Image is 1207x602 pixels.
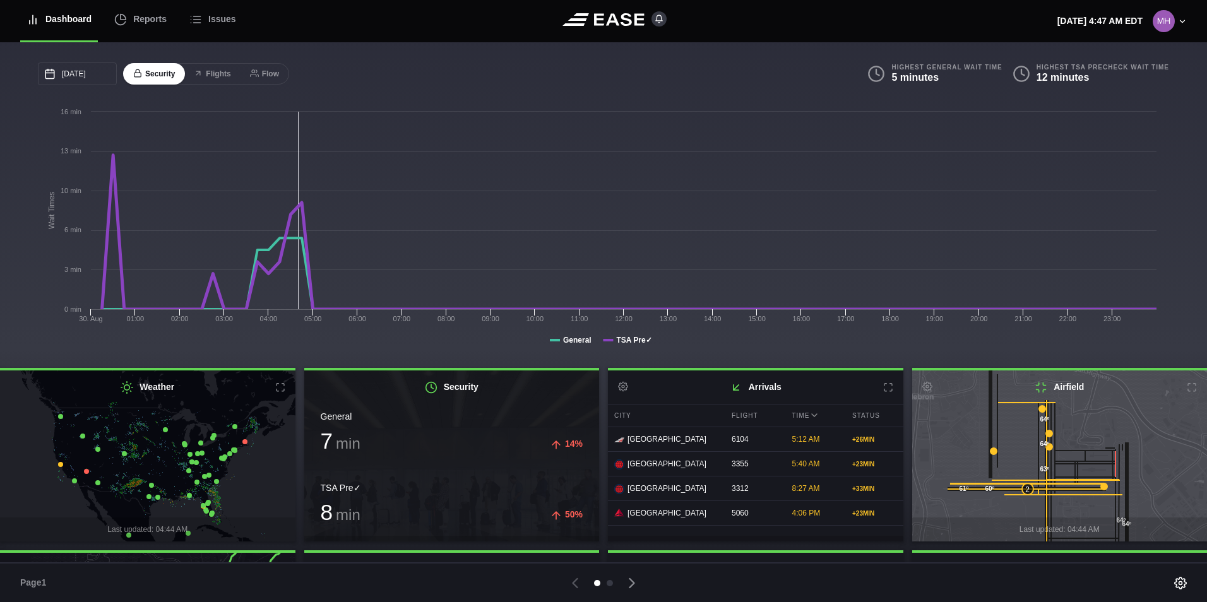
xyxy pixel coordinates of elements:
[321,501,360,523] h3: 8
[1021,483,1034,495] div: 2
[79,315,102,322] tspan: 30. Aug
[47,192,56,229] tspan: Wait Times
[792,509,821,517] span: 4:06 PM
[1014,315,1032,322] text: 21:00
[792,484,820,493] span: 8:27 AM
[608,536,903,560] div: Last updated: 04:44 AM
[748,315,766,322] text: 15:00
[725,476,783,500] div: 3312
[846,404,903,427] div: Status
[565,439,583,449] span: 14%
[1037,72,1090,83] b: 12 minutes
[608,404,722,427] div: City
[260,315,278,322] text: 04:00
[304,536,600,560] div: Last updated: 04:44 AM
[660,315,677,322] text: 13:00
[608,370,903,404] h2: Arrivals
[627,434,706,445] span: [GEOGRAPHIC_DATA]
[1103,315,1121,322] text: 23:00
[321,481,583,495] div: TSA Pre✓
[563,336,592,345] tspan: General
[837,315,855,322] text: 17:00
[171,315,189,322] text: 02:00
[792,459,820,468] span: 5:40 AM
[64,226,81,233] tspan: 6 min
[881,315,899,322] text: 18:00
[304,370,600,404] h2: Security
[321,410,583,423] div: General
[127,315,145,322] text: 01:00
[1153,10,1175,32] img: 8d1564f89ae08c1c7851ff747965b28a
[482,315,499,322] text: 09:00
[571,315,588,322] text: 11:00
[184,63,241,85] button: Flights
[891,72,939,83] b: 5 minutes
[627,507,706,519] span: [GEOGRAPHIC_DATA]
[725,501,783,525] div: 5060
[725,452,783,476] div: 3355
[321,430,360,452] h3: 7
[38,62,117,85] input: mm/dd/yyyy
[786,404,843,427] div: Time
[852,484,897,493] div: + 33 MIN
[1037,63,1169,71] b: Highest TSA PreCheck Wait Time
[970,315,988,322] text: 20:00
[304,553,600,586] h2: Parking
[304,315,322,322] text: 05:00
[20,576,52,589] span: Page 1
[725,427,783,451] div: 6104
[852,509,897,518] div: + 23 MIN
[792,435,820,444] span: 5:12 AM
[64,266,81,273] tspan: 3 min
[793,315,811,322] text: 16:00
[240,63,289,85] button: Flow
[348,315,366,322] text: 06:00
[725,404,783,427] div: Flight
[704,315,722,322] text: 14:00
[123,63,185,85] button: Security
[608,553,903,586] h2: Departures
[852,459,897,469] div: + 23 MIN
[61,147,81,155] tspan: 13 min
[616,336,651,345] tspan: TSA Pre✓
[926,315,944,322] text: 19:00
[393,315,411,322] text: 07:00
[627,458,706,469] span: [GEOGRAPHIC_DATA]
[336,506,360,523] span: min
[627,483,706,494] span: [GEOGRAPHIC_DATA]
[1057,15,1143,28] p: [DATE] 4:47 AM EDT
[615,315,633,322] text: 12:00
[61,108,81,115] tspan: 16 min
[526,315,544,322] text: 10:00
[336,435,360,452] span: min
[852,435,897,444] div: + 26 MIN
[215,315,233,322] text: 03:00
[1059,315,1077,322] text: 22:00
[565,509,583,519] span: 50%
[437,315,455,322] text: 08:00
[891,63,1002,71] b: Highest General Wait Time
[64,305,81,313] tspan: 0 min
[61,187,81,194] tspan: 10 min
